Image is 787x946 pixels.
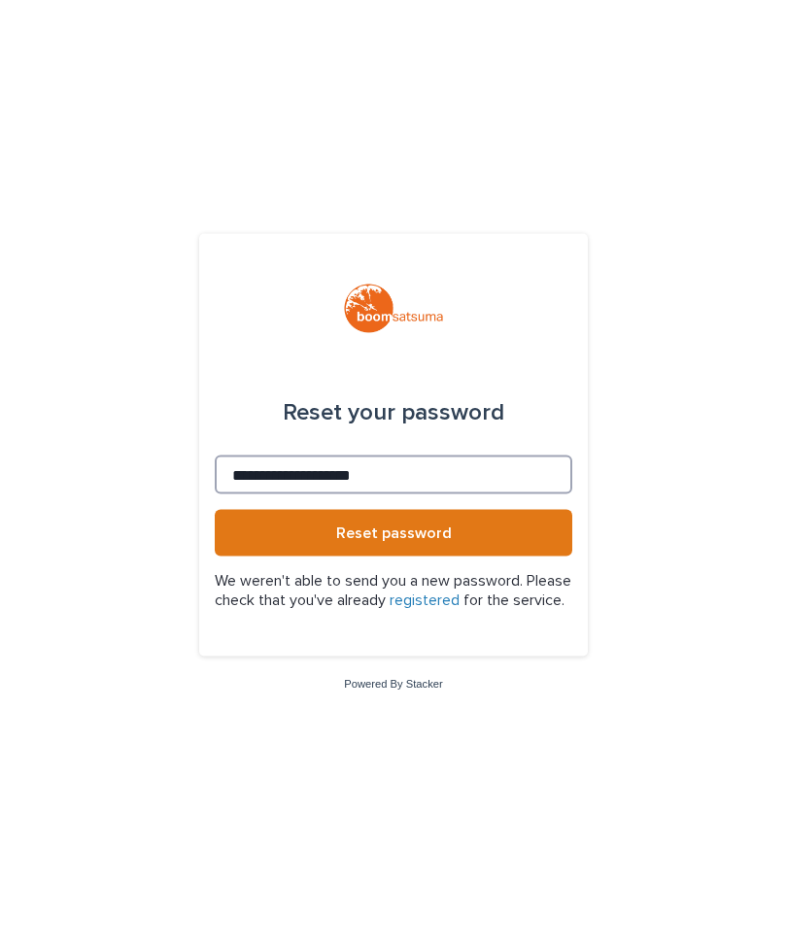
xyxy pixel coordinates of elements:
div: Reset your password [283,386,504,440]
span: Reset password [336,525,452,541]
button: Reset password [215,510,572,557]
a: Powered By Stacker [344,678,442,690]
img: diteLg6QTcmeF35JKsmK [334,281,452,339]
p: We weren't able to send you a new password. Please check that you've already for the service. [215,572,572,609]
a: registered [390,592,460,608]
